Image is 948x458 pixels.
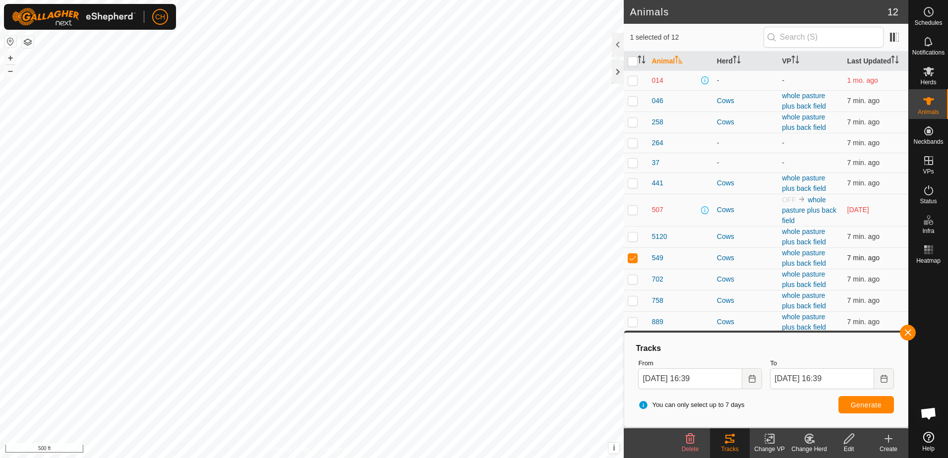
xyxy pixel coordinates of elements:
span: Aug 9, 2025, 9:17 PM [847,76,878,84]
span: Animals [918,109,939,115]
span: CH [155,12,165,22]
label: From [638,358,762,368]
a: whole pasture plus back field [782,92,826,110]
span: 1 selected of 12 [630,32,763,43]
button: i [608,443,619,454]
button: Map Layers [22,36,34,48]
h2: Animals [630,6,887,18]
span: Neckbands [913,139,943,145]
a: whole pasture plus back field [782,113,826,131]
div: Open chat [914,399,944,428]
input: Search (S) [764,27,884,48]
span: Schedules [914,20,942,26]
div: Create [869,445,908,454]
span: 046 [652,96,663,106]
button: Reset Map [4,36,16,48]
a: whole pasture plus back field [782,313,826,331]
button: – [4,65,16,77]
div: Cows [717,274,774,285]
div: - [717,158,774,168]
span: You can only select up to 7 days [638,400,744,410]
span: Notifications [912,50,945,56]
span: 702 [652,274,663,285]
div: Cows [717,295,774,306]
div: Change Herd [789,445,829,454]
span: 12 [888,4,898,19]
span: Oct 6, 2025, 4:32 PM [847,318,880,326]
span: VPs [923,169,934,174]
div: Tracks [710,445,750,454]
div: Cows [717,96,774,106]
button: + [4,52,16,64]
a: whole pasture plus back field [782,270,826,288]
button: Choose Date [742,368,762,389]
app-display-virtual-paddock-transition: - [782,159,784,167]
a: whole pasture plus back field [782,196,836,225]
label: To [770,358,894,368]
div: Cows [717,231,774,242]
span: Herds [920,79,936,85]
span: 441 [652,178,663,188]
a: whole pasture plus back field [782,228,826,246]
span: 014 [652,75,663,86]
p-sorticon: Activate to sort [791,57,799,65]
p-sorticon: Activate to sort [733,57,741,65]
span: Status [920,198,937,204]
span: 5120 [652,231,667,242]
span: Infra [922,228,934,234]
a: whole pasture plus back field [782,249,826,267]
a: whole pasture plus back field [782,291,826,310]
app-display-virtual-paddock-transition: - [782,76,784,84]
span: Oct 6, 2025, 4:32 PM [847,118,880,126]
th: Last Updated [843,52,908,71]
div: Cows [717,205,774,215]
span: 258 [652,117,663,127]
span: 507 [652,205,663,215]
span: Sep 16, 2025, 2:17 PM [847,206,869,214]
span: Oct 6, 2025, 4:32 PM [847,254,880,262]
div: Cows [717,253,774,263]
span: i [613,444,615,452]
div: Change VP [750,445,789,454]
p-sorticon: Activate to sort [638,57,646,65]
img: to [798,195,806,203]
span: Oct 6, 2025, 4:32 PM [847,232,880,240]
span: Oct 6, 2025, 4:32 PM [847,139,880,147]
button: Choose Date [874,368,894,389]
th: Animal [648,52,712,71]
div: - [717,138,774,148]
span: Help [922,446,935,452]
span: 264 [652,138,663,148]
div: - [717,75,774,86]
span: 889 [652,317,663,327]
span: Heatmap [916,258,941,264]
div: Cows [717,178,774,188]
span: 758 [652,295,663,306]
th: Herd [713,52,778,71]
div: Cows [717,317,774,327]
span: Oct 6, 2025, 4:32 PM [847,159,880,167]
a: whole pasture plus back field [782,174,826,192]
a: Help [909,428,948,456]
span: Oct 6, 2025, 4:32 PM [847,296,880,304]
span: OFF [782,196,796,204]
p-sorticon: Activate to sort [891,57,899,65]
span: Oct 6, 2025, 4:32 PM [847,97,880,105]
app-display-virtual-paddock-transition: - [782,139,784,147]
a: Contact Us [322,445,351,454]
span: 549 [652,253,663,263]
span: Delete [682,446,699,453]
p-sorticon: Activate to sort [675,57,683,65]
span: 37 [652,158,659,168]
div: Tracks [634,343,898,354]
span: Oct 6, 2025, 4:32 PM [847,179,880,187]
span: Oct 6, 2025, 4:32 PM [847,275,880,283]
span: Generate [851,401,882,409]
th: VP [778,52,843,71]
a: Privacy Policy [273,445,310,454]
img: Gallagher Logo [12,8,136,26]
div: Edit [829,445,869,454]
div: Cows [717,117,774,127]
button: Generate [838,396,894,413]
